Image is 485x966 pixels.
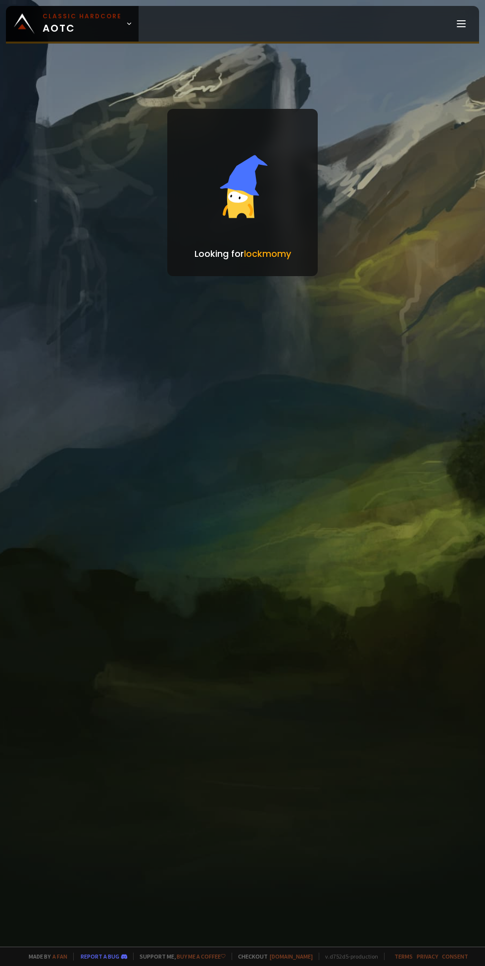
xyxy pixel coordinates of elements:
a: Classic HardcoreAOTC [6,6,139,42]
p: Looking for [194,247,291,260]
span: lockmomy [244,247,291,260]
small: Classic Hardcore [43,12,122,21]
a: Buy me a coffee [177,953,226,960]
span: Made by [23,953,67,960]
a: Terms [394,953,413,960]
a: [DOMAIN_NAME] [270,953,313,960]
span: Support me, [133,953,226,960]
span: v. d752d5 - production [319,953,378,960]
span: AOTC [43,12,122,36]
a: Report a bug [81,953,119,960]
a: a fan [52,953,67,960]
a: Privacy [417,953,438,960]
a: Consent [442,953,468,960]
span: Checkout [232,953,313,960]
